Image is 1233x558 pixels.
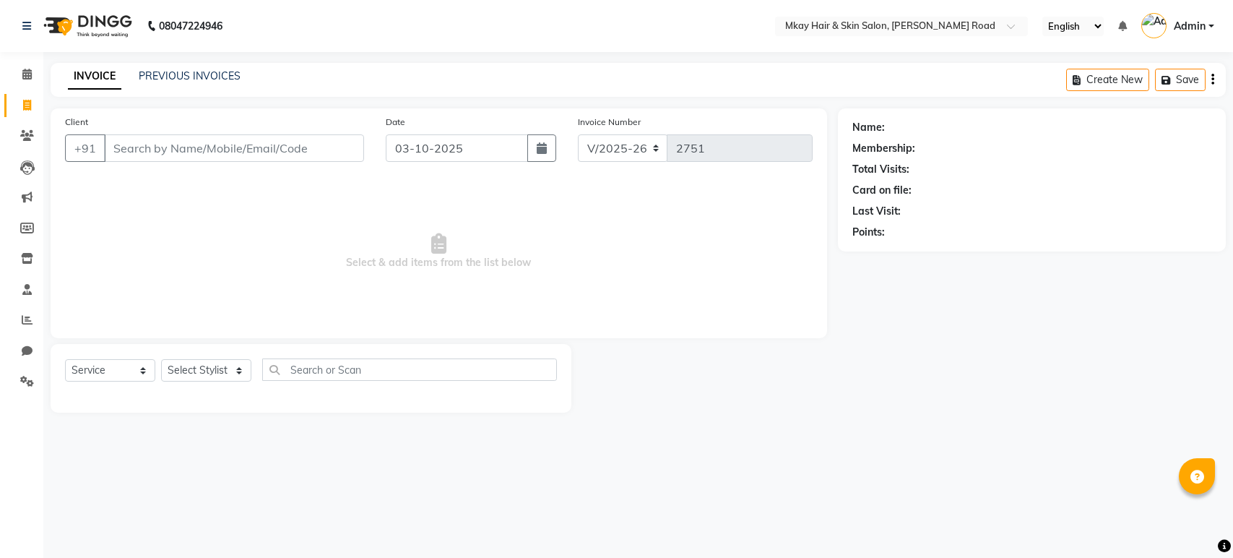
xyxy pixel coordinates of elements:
a: INVOICE [68,64,121,90]
input: Search by Name/Mobile/Email/Code [104,134,364,162]
button: Save [1155,69,1206,91]
div: Total Visits: [852,162,909,177]
button: +91 [65,134,105,162]
label: Date [386,116,405,129]
input: Search or Scan [262,359,557,381]
label: Client [65,116,88,129]
button: Create New [1066,69,1149,91]
div: Name: [852,120,885,135]
a: PREVIOUS INVOICES [139,69,241,82]
img: Admin [1141,13,1167,38]
div: Membership: [852,141,915,156]
label: Invoice Number [578,116,641,129]
div: Last Visit: [852,204,901,219]
div: Points: [852,225,885,240]
span: Admin [1174,19,1206,34]
span: Select & add items from the list below [65,179,813,324]
iframe: chat widget [1172,500,1219,544]
img: logo [37,6,136,46]
div: Card on file: [852,183,912,198]
b: 08047224946 [159,6,222,46]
